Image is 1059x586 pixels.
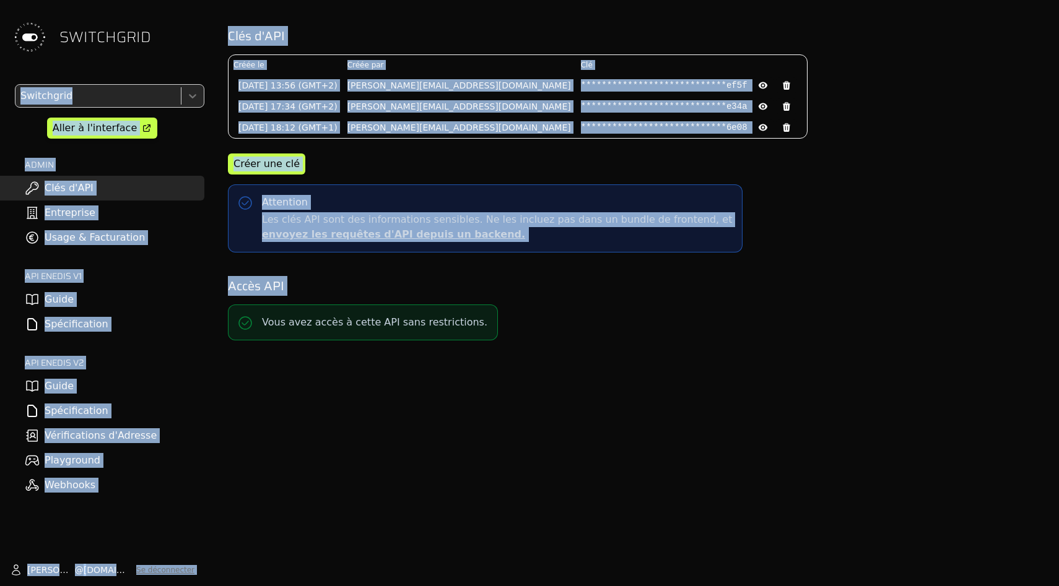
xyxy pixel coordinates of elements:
h2: API ENEDIS v2 [25,356,204,369]
img: Switchgrid Logo [10,17,50,57]
h2: Accès API [228,277,1042,295]
div: Aller à l'interface [53,121,137,136]
span: [PERSON_NAME] [27,564,75,576]
a: Aller à l'interface [47,118,157,139]
p: envoyez les requêtes d'API depuis un backend. [262,227,732,242]
td: [DATE] 13:56 (GMT+2) [229,75,342,96]
h2: Clés d'API [228,27,1042,45]
p: Vous avez accès à cette API sans restrictions. [262,315,487,330]
td: [PERSON_NAME][EMAIL_ADDRESS][DOMAIN_NAME] [342,117,576,138]
button: Se déconnecter [136,565,194,575]
span: [DOMAIN_NAME] [84,564,131,576]
span: SWITCHGRID [59,27,151,47]
div: Créer une clé [233,157,300,171]
td: [PERSON_NAME][EMAIL_ADDRESS][DOMAIN_NAME] [342,96,576,117]
div: Attention [262,195,308,210]
span: Les clés API sont des informations sensibles. Ne les incluez pas dans un bundle de frontend, et [262,212,732,242]
h2: API ENEDIS v1 [25,270,204,282]
span: @ [75,564,84,576]
td: [DATE] 18:12 (GMT+1) [229,117,342,138]
th: Créée le [229,55,342,75]
th: Créée par [342,55,576,75]
th: Clé [576,55,807,75]
td: [PERSON_NAME][EMAIL_ADDRESS][DOMAIN_NAME] [342,75,576,96]
h2: ADMIN [25,158,204,171]
button: Créer une clé [228,153,305,175]
td: [DATE] 17:34 (GMT+2) [229,96,342,117]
